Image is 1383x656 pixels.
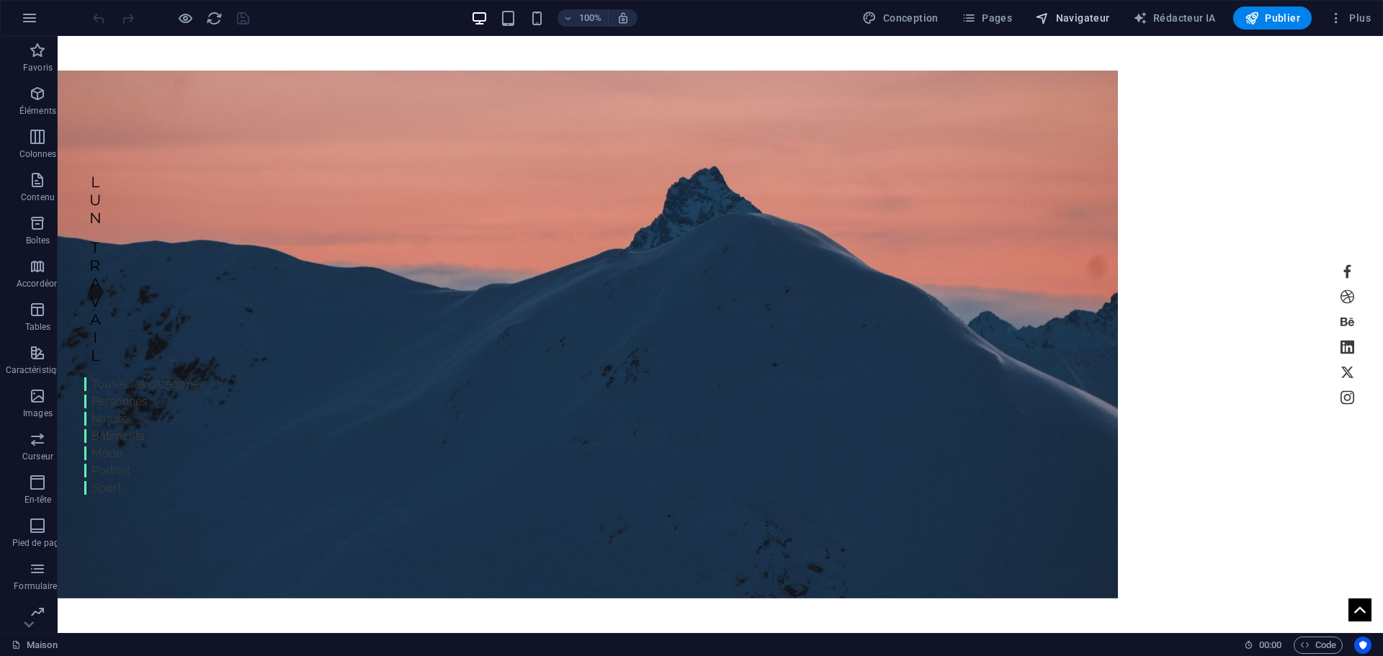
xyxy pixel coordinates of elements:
[1244,637,1282,654] h6: Durée de la séance
[579,12,601,23] font: 100%
[617,12,630,24] i: Lors du redimensionnement, ajustez automatiquement le niveau de zoom pour l'adapter à l'appareil ...
[856,6,944,30] button: Conception
[19,149,57,159] font: Colonnes
[22,451,53,462] font: Curseur
[1349,12,1371,24] font: Plus
[6,365,71,375] font: Caractéristiques
[1315,639,1336,650] font: Code
[26,235,50,246] font: Boîtes
[24,495,52,505] font: En-tête
[206,10,223,27] i: Recharger la page
[14,581,61,591] font: Formulaires
[12,637,58,654] a: Cliquez pour annuler la sélection. Double-cliquez pour ouvrir Pages.
[1029,6,1115,30] button: Navigateur
[21,192,55,202] font: Contenu
[558,9,609,27] button: 100%
[956,6,1018,30] button: Pages
[883,12,939,24] font: Conception
[1259,639,1269,650] font: 00
[17,279,59,289] font: Accordéon
[25,322,51,332] font: Tables
[1269,639,1271,650] font: :
[856,6,944,30] div: Design (Ctrl+Alt+Y)
[1354,637,1371,654] button: Centrés sur l'utilisateur
[982,12,1012,24] font: Pages
[1153,12,1216,24] font: Rédacteur IA
[1127,6,1222,30] button: Rédacteur IA
[23,408,53,418] font: Images
[1271,639,1281,650] font: 00
[1233,6,1312,30] button: Publier
[205,9,223,27] button: recharger
[1294,637,1343,654] button: Code
[19,106,56,116] font: Éléments
[1323,6,1377,30] button: Plus
[1265,12,1300,24] font: Publier
[23,63,53,73] font: Favoris
[27,639,58,650] font: Maison
[176,9,194,27] button: Cliquez ici pour quitter le mode aperçu et continuer l'édition
[12,538,63,548] font: Pied de page
[1056,12,1110,24] font: Navigateur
